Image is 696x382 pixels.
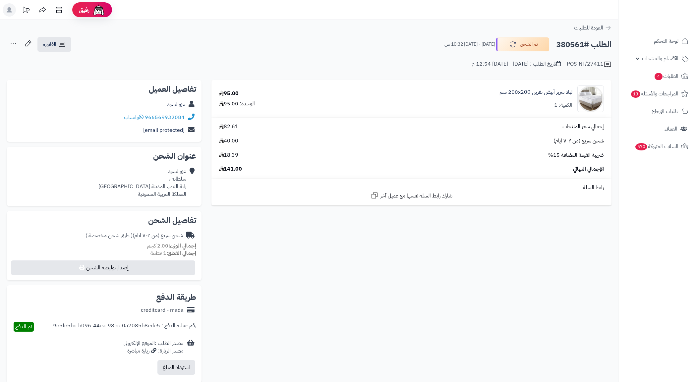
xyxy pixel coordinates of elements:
span: العملاء [665,124,677,134]
a: واتساب [124,113,144,121]
a: السلات المتروكة570 [622,138,692,154]
span: 4 [655,73,663,80]
img: 1732186343-220107020015-90x90.jpg [578,85,604,112]
div: الوحدة: 95.00 [219,100,255,108]
span: 18.39 [219,151,238,159]
span: شارك رابط السلة نفسها مع عميل آخر [380,192,452,200]
span: الأقسام والمنتجات [642,54,678,63]
div: الكمية: 1 [554,101,572,109]
a: المراجعات والأسئلة13 [622,86,692,102]
a: الطلبات4 [622,68,692,84]
div: شحن سريع (من ٢-٧ ايام) [86,232,183,240]
div: POS-NT/27411 [567,60,611,68]
small: 1 قطعة [150,249,196,257]
button: تم الشحن [496,37,549,51]
span: 141.00 [219,165,242,173]
span: 40.00 [219,137,238,145]
a: العملاء [622,121,692,137]
a: طلبات الإرجاع [622,103,692,119]
h2: طريقة الدفع [156,293,196,301]
a: [email protected] [143,126,185,134]
span: شحن سريع (من ٢-٧ ايام) [553,137,604,145]
div: 95.00 [219,90,239,97]
span: 570 [635,143,647,150]
strong: إجمالي القطع: [166,249,196,257]
div: تاريخ الطلب : [DATE] - [DATE] 12:54 م [472,60,561,68]
button: استرداد المبلغ [157,360,195,375]
a: لوحة التحكم [622,33,692,49]
span: ( طرق شحن مخصصة ) [86,232,133,240]
img: ai-face.png [92,3,105,17]
h2: الطلب #380561 [556,38,611,51]
span: ضريبة القيمة المضافة 15% [548,151,604,159]
small: 2.00 كجم [147,242,196,250]
span: رفيق [79,6,89,14]
div: عزو لسود سلطانه ، راية النصر، المدينة [GEOGRAPHIC_DATA] المملكة العربية السعودية [98,168,186,198]
span: المراجعات والأسئلة [630,89,678,98]
span: الطلبات [654,72,678,81]
div: creditcard - mada [141,306,184,314]
img: logo-2.png [651,18,690,31]
div: مصدر الزيارة: زيارة مباشرة [124,347,184,355]
a: عزو لسود [167,100,185,108]
button: إصدار بوليصة الشحن [11,260,195,275]
a: 966569932084 [145,113,185,121]
span: 82.61 [219,123,238,131]
span: السلات المتروكة [635,142,678,151]
span: لوحة التحكم [654,36,678,46]
a: شارك رابط السلة نفسها مع عميل آخر [371,191,452,200]
h2: تفاصيل العميل [12,85,196,93]
span: تم الدفع [15,323,32,331]
strong: إجمالي الوزن: [168,242,196,250]
span: الإجمالي النهائي [573,165,604,173]
div: رابط السلة [214,184,609,191]
span: الفاتورة [43,40,56,48]
a: تحديثات المنصة [18,3,34,18]
div: مصدر الطلب :الموقع الإلكتروني [124,340,184,355]
small: [DATE] - [DATE] 10:32 ص [444,41,495,48]
a: العودة للطلبات [574,24,611,32]
a: لباد سرير أبيض نفرين 200x200 سم [499,88,572,96]
a: الفاتورة [37,37,71,52]
span: العودة للطلبات [574,24,603,32]
span: 13 [631,90,640,98]
h2: تفاصيل الشحن [12,216,196,224]
h2: عنوان الشحن [12,152,196,160]
span: طلبات الإرجاع [652,107,678,116]
div: رقم عملية الدفع : 9e5fe5bc-b096-44ea-98bc-0a7085b8ede5 [53,322,196,332]
span: إجمالي سعر المنتجات [562,123,604,131]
